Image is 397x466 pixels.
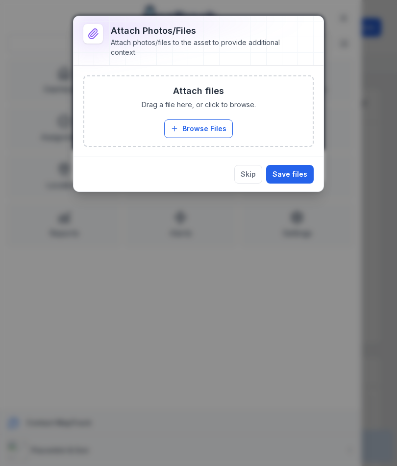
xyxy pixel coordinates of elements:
h3: Attach files [173,84,224,98]
button: Save files [266,165,314,184]
div: Attach photos/files to the asset to provide additional context. [111,38,298,57]
h3: Attach photos/files [111,24,298,38]
button: Skip [234,165,262,184]
span: Drag a file here, or click to browse. [142,100,256,110]
button: Browse Files [164,119,233,138]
